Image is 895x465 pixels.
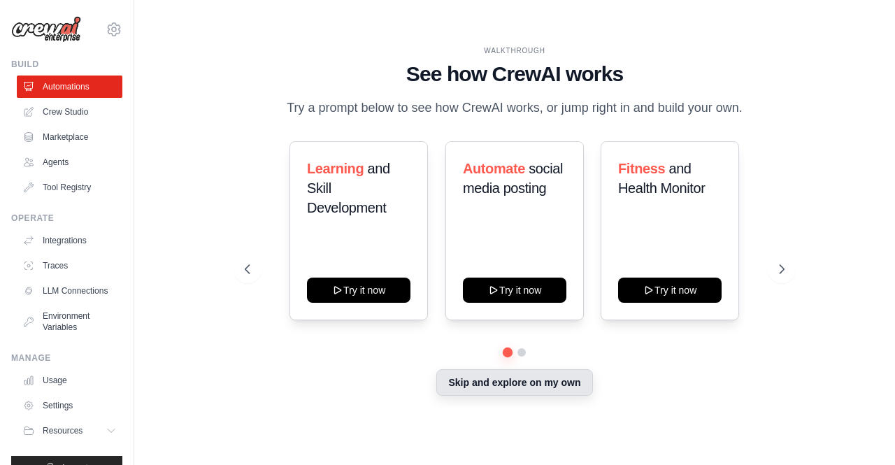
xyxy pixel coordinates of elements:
span: Learning [307,161,364,176]
a: Integrations [17,229,122,252]
div: WALKTHROUGH [245,45,784,56]
img: Logo [11,16,81,43]
div: Operate [11,213,122,224]
div: Build [11,59,122,70]
span: Automate [463,161,525,176]
a: Crew Studio [17,101,122,123]
span: social media posting [463,161,563,196]
span: and Health Monitor [618,161,705,196]
button: Resources [17,420,122,442]
a: Automations [17,76,122,98]
p: Try a prompt below to see how CrewAI works, or jump right in and build your own. [280,98,750,118]
a: Settings [17,394,122,417]
span: Fitness [618,161,665,176]
div: Manage [11,352,122,364]
h1: See how CrewAI works [245,62,784,87]
span: and Skill Development [307,161,390,215]
button: Try it now [463,278,566,303]
button: Skip and explore on my own [436,369,592,396]
a: Agents [17,151,122,173]
a: Usage [17,369,122,392]
a: Tool Registry [17,176,122,199]
a: LLM Connections [17,280,122,302]
button: Try it now [618,278,722,303]
a: Marketplace [17,126,122,148]
button: Try it now [307,278,410,303]
a: Environment Variables [17,305,122,338]
span: Resources [43,425,83,436]
a: Traces [17,255,122,277]
iframe: Chat Widget [825,398,895,465]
